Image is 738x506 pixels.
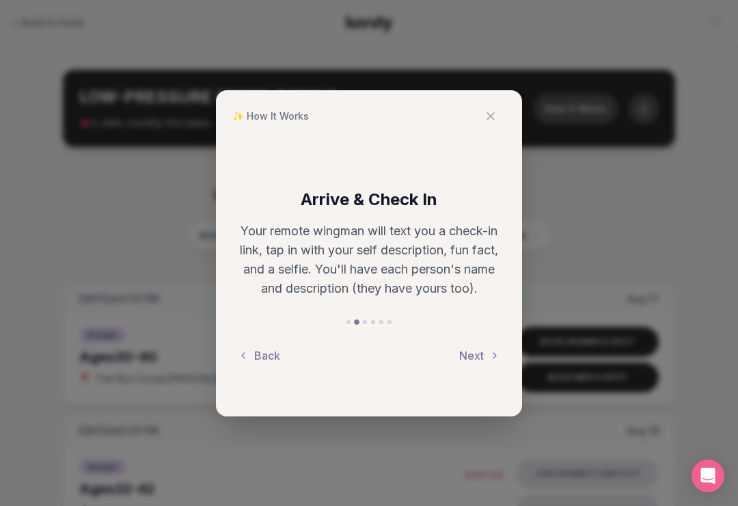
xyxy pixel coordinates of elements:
span: ✨ How It Works [232,109,309,123]
button: Back [238,341,280,371]
p: Your remote wingman will text you a check-in link, tap in with your self description, fun fact, a... [238,222,500,298]
button: Next [459,341,500,371]
h3: Arrive & Check In [238,189,500,211]
div: Open Intercom Messenger [692,460,724,492]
